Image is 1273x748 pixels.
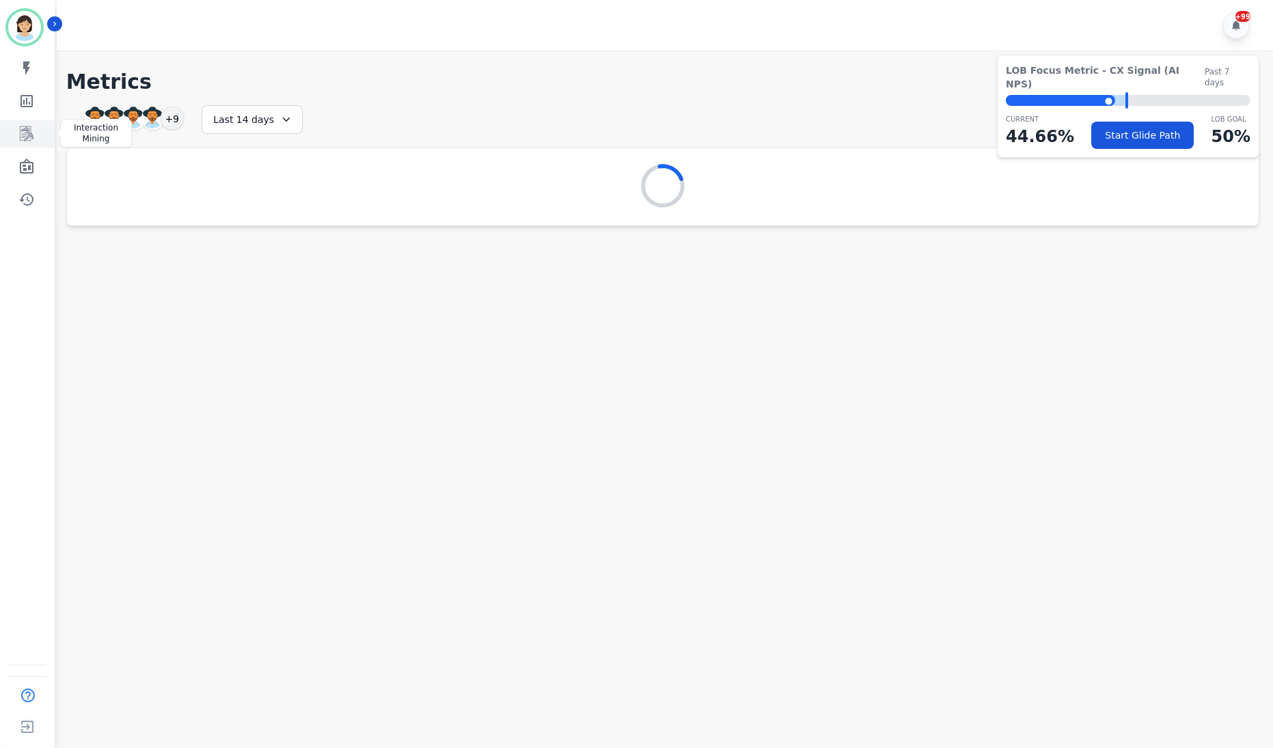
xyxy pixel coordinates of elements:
img: Bordered avatar [8,11,41,44]
div: +99 [1235,11,1250,22]
div: Last 14 days [202,105,303,134]
button: Start Glide Path [1091,122,1194,149]
p: 44.66 % [1006,124,1074,149]
span: LOB Focus Metric - CX Signal (AI NPS) [1006,64,1205,91]
h1: Metrics [66,70,1259,94]
p: CURRENT [1006,114,1074,124]
span: Past 7 days [1205,66,1250,88]
p: LOB Goal [1212,114,1250,124]
p: 50 % [1212,124,1250,149]
div: ⬤ [1006,95,1115,106]
div: +9 [161,107,184,130]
